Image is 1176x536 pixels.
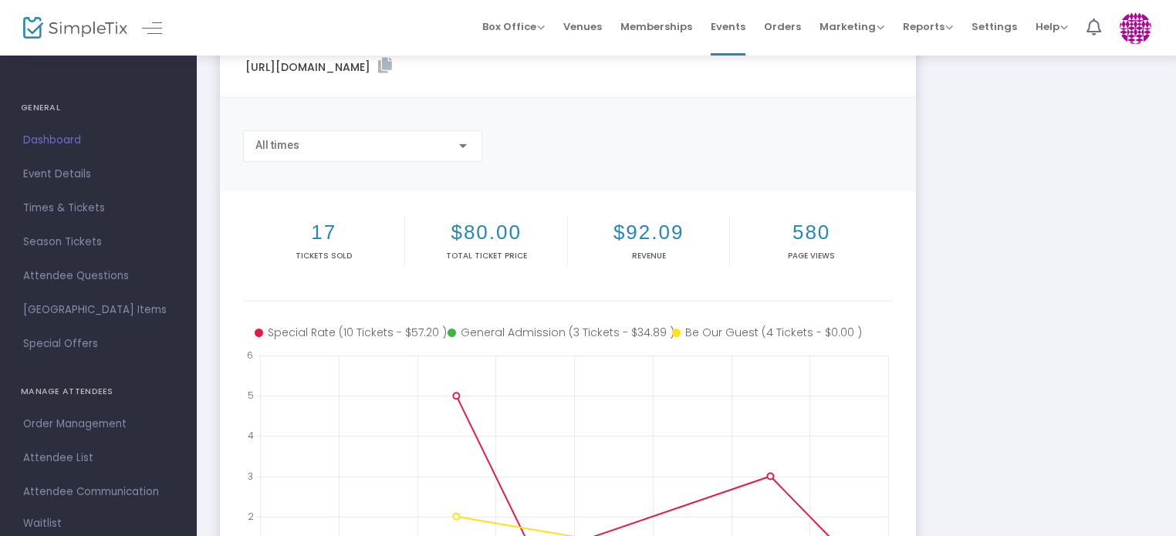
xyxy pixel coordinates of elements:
span: Attendee Communication [23,482,174,502]
span: Attendee List [23,448,174,468]
span: Waitlist [23,516,62,531]
span: Orders [764,7,801,46]
p: Total Ticket Price [408,250,563,261]
span: Event Details [23,164,174,184]
span: [GEOGRAPHIC_DATA] Items [23,300,174,320]
span: Settings [972,7,1017,46]
h2: $92.09 [571,221,726,244]
span: Times & Tickets [23,198,174,218]
span: Events [711,7,745,46]
span: Season Tickets [23,232,174,252]
span: Special Offers [23,334,174,354]
span: Reports [903,19,953,34]
h2: 17 [246,221,401,244]
text: 4 [248,429,254,442]
text: 5 [248,389,254,402]
h2: $80.00 [408,221,563,244]
p: Tickets sold [246,250,401,261]
span: Help [1036,19,1068,34]
text: 2 [248,509,254,522]
p: Page Views [733,250,889,261]
span: Box Office [482,19,545,34]
p: Revenue [571,250,726,261]
span: All times [255,139,299,151]
h4: MANAGE ATTENDEES [21,376,176,407]
span: Memberships [620,7,692,46]
h4: GENERAL [21,93,176,123]
label: [URL][DOMAIN_NAME] [245,58,392,76]
span: Dashboard [23,130,174,150]
span: Venues [563,7,602,46]
text: 3 [248,469,253,482]
text: 6 [247,349,253,362]
h2: 580 [733,221,889,244]
span: Attendee Questions [23,266,174,286]
span: Order Management [23,414,174,434]
span: Marketing [819,19,884,34]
